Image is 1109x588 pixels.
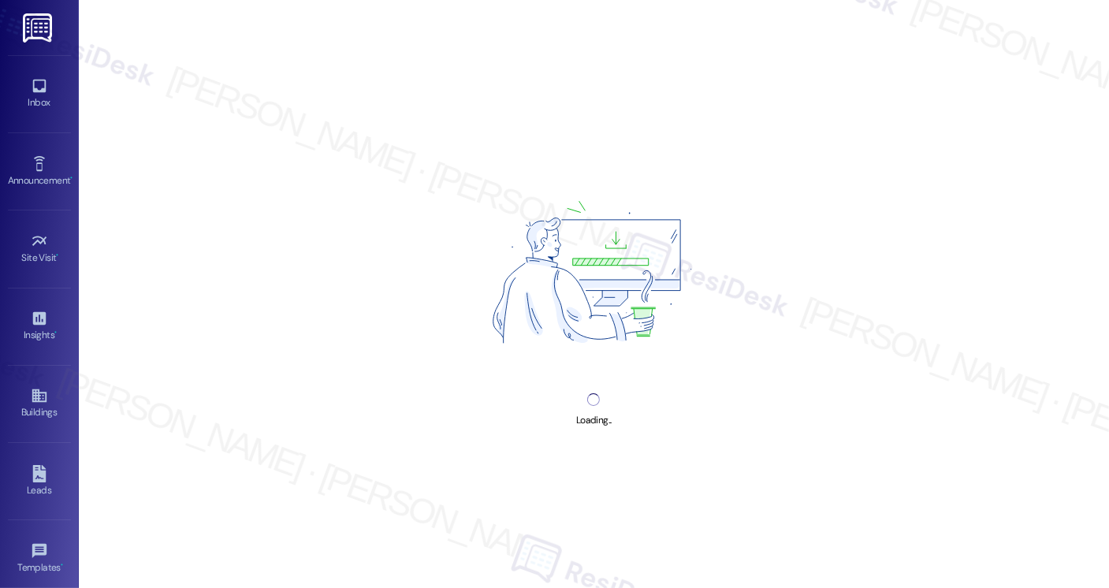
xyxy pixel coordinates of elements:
[8,538,71,580] a: Templates •
[8,228,71,270] a: Site Visit •
[8,73,71,115] a: Inbox
[8,305,71,348] a: Insights •
[8,460,71,503] a: Leads
[57,250,59,261] span: •
[8,382,71,425] a: Buildings
[61,560,63,571] span: •
[576,412,612,429] div: Loading...
[70,173,73,184] span: •
[23,13,55,43] img: ResiDesk Logo
[54,327,57,338] span: •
